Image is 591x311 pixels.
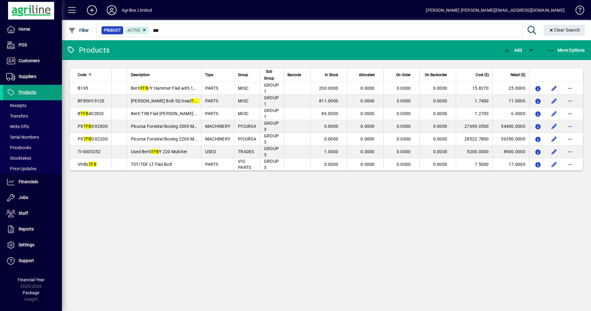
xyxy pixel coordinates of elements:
button: Edit [549,109,559,119]
span: Berti TSB Flail [PERSON_NAME] 40mm [131,111,207,116]
span: Barcode [287,71,301,78]
span: 1.0000 [324,149,339,154]
span: PX OX2200 [78,136,108,141]
a: Pricebooks [3,142,62,153]
button: Profile [102,5,122,16]
span: 0.0000 [433,124,447,129]
span: PARTS [205,98,218,103]
span: 0.0000 [433,86,447,91]
span: Serial Numbers [6,135,39,140]
div: Barcode [287,71,307,78]
span: Package [23,290,39,295]
span: PICURSA [238,124,256,129]
td: 5200.0000 [456,145,492,158]
a: Suppliers [3,69,62,84]
span: Home [19,27,30,32]
span: 0.0000 [397,124,411,129]
div: Description [131,71,197,78]
button: Edit [549,96,559,106]
span: MISC [238,86,248,91]
span: On Backorder [425,71,447,78]
a: Write Offs [3,121,62,132]
div: On Order [387,71,416,78]
td: 15.8270 [456,82,492,95]
a: Serial Numbers [3,132,62,142]
td: 1.2700 [456,107,492,120]
td: 56350.0000 [493,133,529,145]
span: Product [104,27,121,33]
div: Allocated [351,71,380,78]
span: GROUP 1 [264,83,279,94]
td: 25.0000 [493,82,529,95]
span: Allocated [359,71,375,78]
button: More options [565,83,575,93]
span: PX OX2000 [78,124,108,129]
span: 0.0000 [433,162,447,167]
span: 0.0000 [324,136,339,141]
button: Add [502,45,524,56]
span: Receipts [6,103,26,108]
span: Customers [19,58,40,63]
span: 0.0000 [324,124,339,129]
span: Suppliers [19,74,36,79]
span: PARTS [205,111,218,116]
div: Code [78,71,108,78]
span: 0.0000 [324,162,339,167]
span: Filter [68,28,89,33]
span: In Stock [325,71,338,78]
span: Berti /Y Hammer Flail with 19.5mm hole [131,86,217,91]
a: Reports [3,222,62,237]
td: 8900.0000 [493,145,529,158]
span: Used Berti Y 220 Mulcher [131,149,188,154]
span: GROUP 3 [264,159,279,170]
span: GROUP 3 [264,133,279,145]
span: B195 [78,86,88,91]
span: Retail ($) [511,71,525,78]
span: POS [19,42,27,47]
span: 0.0000 [360,98,375,103]
div: [PERSON_NAME] [PERSON_NAME][EMAIL_ADDRESS][DOMAIN_NAME] [426,5,565,15]
span: TI-0000252 [78,149,101,154]
span: 811.0000 [319,98,338,103]
button: More options [565,96,575,106]
div: Sub Group [264,68,280,82]
span: BFBSH19120 [78,98,105,103]
td: 17.0000 [493,158,529,171]
span: 0.0000 [360,162,375,167]
span: Settings [19,242,34,247]
button: Clear [544,25,585,36]
span: Pricebooks [6,145,31,150]
span: Active [127,28,140,32]
button: Edit [549,147,559,157]
span: On Order [396,71,411,78]
span: Staff [19,211,28,216]
span: Picursa Forestal Boxing 2200 Mulcher [131,136,206,141]
em: TFB [140,86,148,91]
span: Products [19,90,36,95]
button: Edit [549,83,559,93]
mat-chip: Activation Status: Active [125,26,150,34]
button: Edit [549,159,559,169]
span: Transfers [6,114,28,119]
a: Transfers [3,111,62,121]
em: TFB [80,111,88,116]
a: Knowledge Base [571,1,583,21]
span: 0.0000 [397,86,411,91]
span: 0.0000 [433,136,447,141]
a: Jobs [3,190,62,205]
span: VIG PARTS [238,159,251,170]
td: 11.0000 [493,95,529,107]
span: 0.0000 [360,124,375,129]
button: Filter [67,25,91,36]
a: Settings [3,237,62,253]
span: B 402820 [78,111,104,116]
span: 200.0000 [319,86,338,91]
em: TFB [84,136,92,141]
span: Add [503,48,522,53]
div: Agriline Limited [122,5,152,15]
span: TRADES [238,149,254,154]
div: Type [205,71,230,78]
div: In Stock [314,71,344,78]
div: Group [238,71,256,78]
span: Description [131,71,150,78]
